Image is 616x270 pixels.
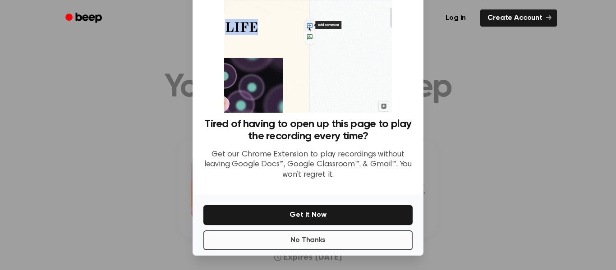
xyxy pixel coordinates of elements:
[59,9,110,27] a: Beep
[203,118,413,142] h3: Tired of having to open up this page to play the recording every time?
[203,230,413,250] button: No Thanks
[203,205,413,225] button: Get It Now
[437,8,475,28] a: Log in
[480,9,557,27] a: Create Account
[203,150,413,180] p: Get our Chrome Extension to play recordings without leaving Google Docs™, Google Classroom™, & Gm...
